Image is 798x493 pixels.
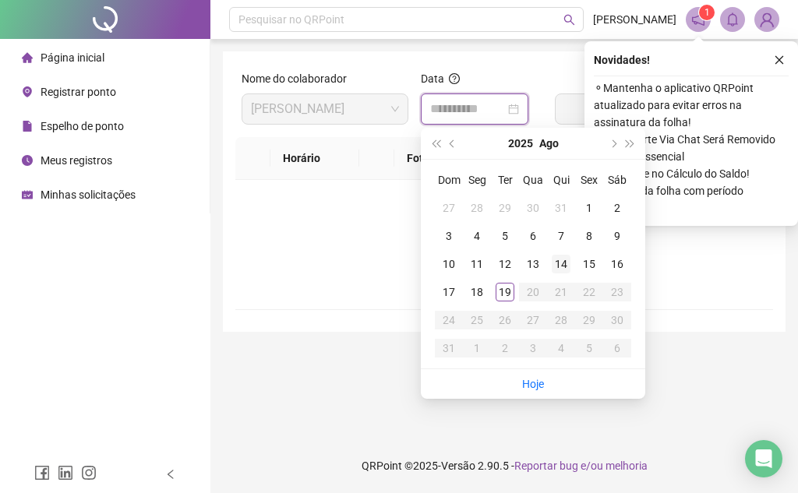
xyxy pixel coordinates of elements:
[593,11,676,28] span: [PERSON_NAME]
[34,465,50,481] span: facebook
[463,306,491,334] td: 2025-08-25
[463,222,491,250] td: 2025-08-04
[580,311,598,329] div: 29
[435,306,463,334] td: 2025-08-24
[547,306,575,334] td: 2025-08-28
[547,250,575,278] td: 2025-08-14
[463,278,491,306] td: 2025-08-18
[435,166,463,194] th: Dom
[594,165,789,182] span: ⚬ Novidade no Cálculo do Saldo!
[608,255,627,273] div: 16
[251,94,399,124] span: RODRIGO SOUSA SOARES
[81,465,97,481] span: instagram
[435,250,463,278] td: 2025-08-10
[575,306,603,334] td: 2025-08-29
[519,194,547,222] td: 2025-07-30
[575,166,603,194] th: Sex
[210,438,798,493] footer: QRPoint © 2025 - 2.90.5 -
[608,311,627,329] div: 30
[519,278,547,306] td: 2025-08-20
[524,311,542,329] div: 27
[440,199,458,217] div: 27
[524,227,542,245] div: 6
[491,250,519,278] td: 2025-08-12
[496,227,514,245] div: 5
[539,128,559,159] button: month panel
[22,189,33,200] span: schedule
[603,194,631,222] td: 2025-08-02
[41,188,136,201] span: Minhas solicitações
[519,334,547,362] td: 2025-09-03
[594,79,789,131] span: ⚬ Mantenha o aplicativo QRPoint atualizado para evitar erros na assinatura da folha!
[519,222,547,250] td: 2025-08-06
[435,194,463,222] td: 2025-07-27
[580,199,598,217] div: 1
[468,311,486,329] div: 25
[603,250,631,278] td: 2025-08-16
[496,199,514,217] div: 29
[552,339,570,357] div: 4
[463,166,491,194] th: Seg
[41,86,116,98] span: Registrar ponto
[519,250,547,278] td: 2025-08-13
[552,227,570,245] div: 7
[552,283,570,301] div: 21
[514,460,648,472] span: Reportar bug e/ou melhoria
[468,227,486,245] div: 4
[608,199,627,217] div: 2
[726,12,740,26] span: bell
[755,8,779,31] img: 91369
[575,334,603,362] td: 2025-09-05
[394,137,461,180] th: Foto
[745,440,782,477] div: Open Intercom Messenger
[22,121,33,132] span: file
[421,72,444,85] span: Data
[463,334,491,362] td: 2025-09-01
[774,55,785,65] span: close
[491,194,519,222] td: 2025-07-29
[165,469,176,480] span: left
[496,339,514,357] div: 2
[547,222,575,250] td: 2025-08-07
[594,182,789,217] span: ⚬ Ajustes da folha com período ampliado!
[603,306,631,334] td: 2025-08-30
[435,222,463,250] td: 2025-08-03
[440,311,458,329] div: 24
[435,278,463,306] td: 2025-08-17
[580,227,598,245] div: 8
[522,378,544,390] a: Hoje
[491,278,519,306] td: 2025-08-19
[575,222,603,250] td: 2025-08-08
[519,306,547,334] td: 2025-08-27
[524,283,542,301] div: 20
[449,73,460,84] span: question-circle
[440,339,458,357] div: 31
[435,334,463,362] td: 2025-08-31
[603,222,631,250] td: 2025-08-09
[468,339,486,357] div: 1
[580,283,598,301] div: 22
[608,227,627,245] div: 9
[22,52,33,63] span: home
[563,14,575,26] span: search
[519,166,547,194] th: Qua
[41,120,124,132] span: Espelho de ponto
[468,283,486,301] div: 18
[603,334,631,362] td: 2025-09-06
[441,460,475,472] span: Versão
[427,128,444,159] button: super-prev-year
[608,339,627,357] div: 6
[496,283,514,301] div: 19
[41,51,104,64] span: Página inicial
[22,155,33,166] span: clock-circle
[604,128,621,159] button: next-year
[547,278,575,306] td: 2025-08-21
[575,278,603,306] td: 2025-08-22
[524,255,542,273] div: 13
[704,7,710,18] span: 1
[580,339,598,357] div: 5
[491,222,519,250] td: 2025-08-05
[440,255,458,273] div: 10
[547,334,575,362] td: 2025-09-04
[524,339,542,357] div: 3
